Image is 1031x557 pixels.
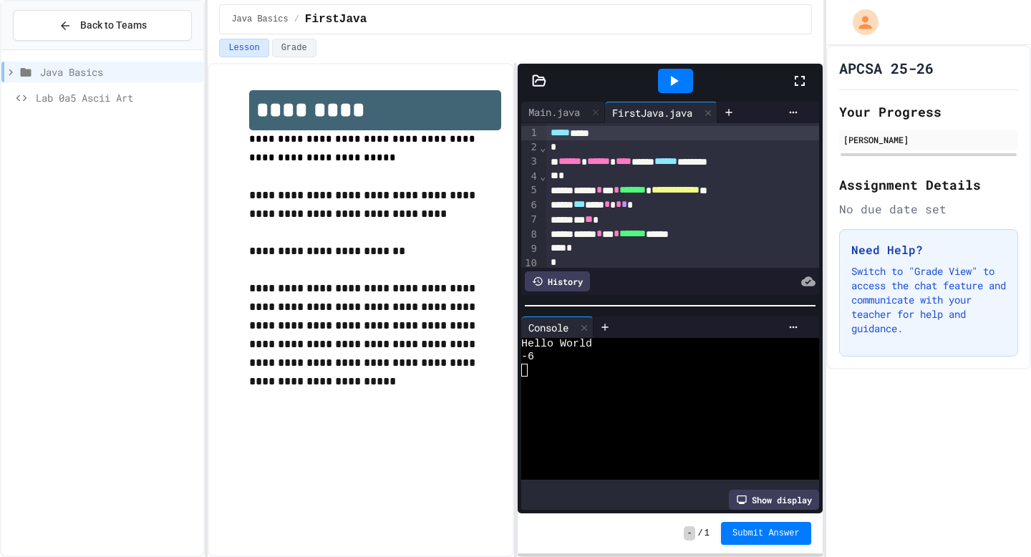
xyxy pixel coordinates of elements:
span: 1 [705,528,710,539]
div: 2 [521,140,539,155]
div: 10 [521,256,539,271]
h2: Your Progress [839,102,1018,122]
div: 1 [521,126,539,140]
div: 8 [521,228,539,242]
span: Fold line [539,170,546,182]
div: [PERSON_NAME] [843,133,1014,146]
span: Java Basics [231,14,288,25]
div: Console [521,320,576,335]
div: 7 [521,213,539,227]
h2: Assignment Details [839,175,1018,195]
span: Hello World [521,338,592,351]
div: My Account [838,6,882,39]
div: 4 [521,170,539,184]
span: FirstJava [305,11,367,28]
div: Main.java [521,105,587,120]
span: - [684,526,694,541]
div: Show display [729,490,819,510]
button: Grade [272,39,316,57]
span: Java Basics [40,64,198,79]
div: Console [521,316,594,338]
h1: APCSA 25-26 [839,58,934,78]
span: Back to Teams [80,18,147,33]
p: Switch to "Grade View" to access the chat feature and communicate with your teacher for help and ... [851,264,1006,336]
span: Submit Answer [732,528,800,539]
span: -6 [521,351,534,364]
div: 6 [521,198,539,213]
button: Lesson [219,39,268,57]
div: History [525,271,590,291]
span: / [294,14,299,25]
button: Submit Answer [721,522,811,545]
span: Fold line [539,142,546,153]
div: 9 [521,242,539,256]
div: FirstJava.java [605,102,717,123]
div: FirstJava.java [605,105,700,120]
div: 5 [521,183,539,198]
div: No due date set [839,200,1018,218]
span: / [698,528,703,539]
button: Back to Teams [13,10,192,41]
h3: Need Help? [851,241,1006,258]
div: Main.java [521,102,605,123]
span: Lab 0a5 Ascii Art [36,90,198,105]
div: 3 [521,155,539,169]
